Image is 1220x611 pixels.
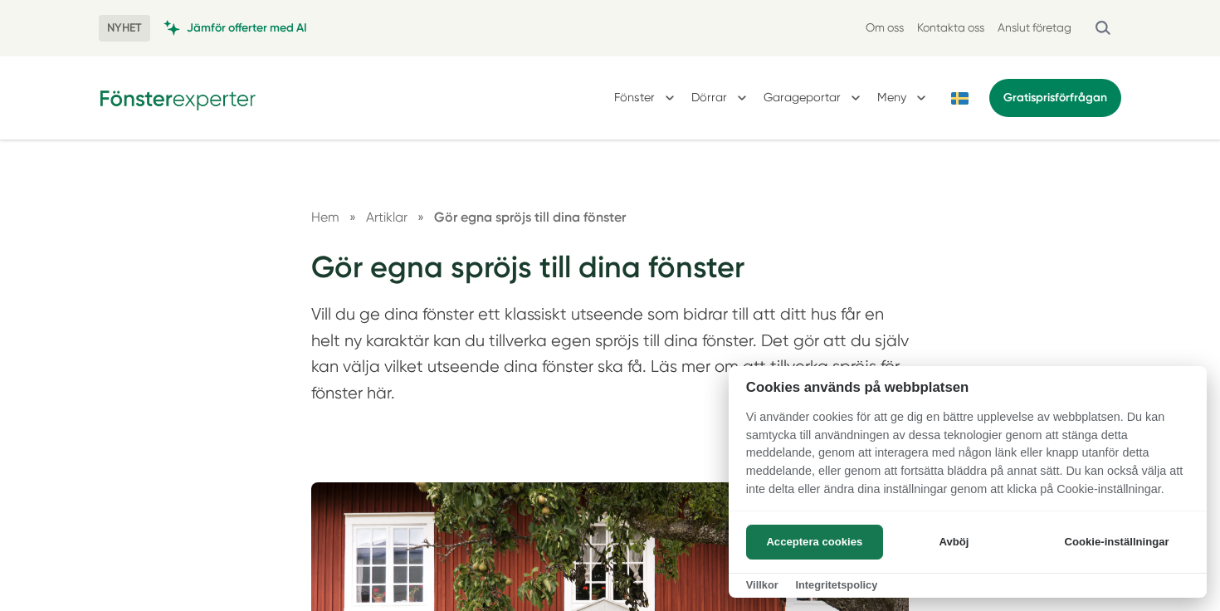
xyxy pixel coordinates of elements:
[795,579,877,591] a: Integritetspolicy
[746,579,778,591] a: Villkor
[729,408,1207,510] p: Vi använder cookies för att ge dig en bättre upplevelse av webbplatsen. Du kan samtycka till anvä...
[746,525,883,560] button: Acceptera cookies
[1044,525,1189,560] button: Cookie-inställningar
[888,525,1020,560] button: Avböj
[729,379,1207,395] h2: Cookies används på webbplatsen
